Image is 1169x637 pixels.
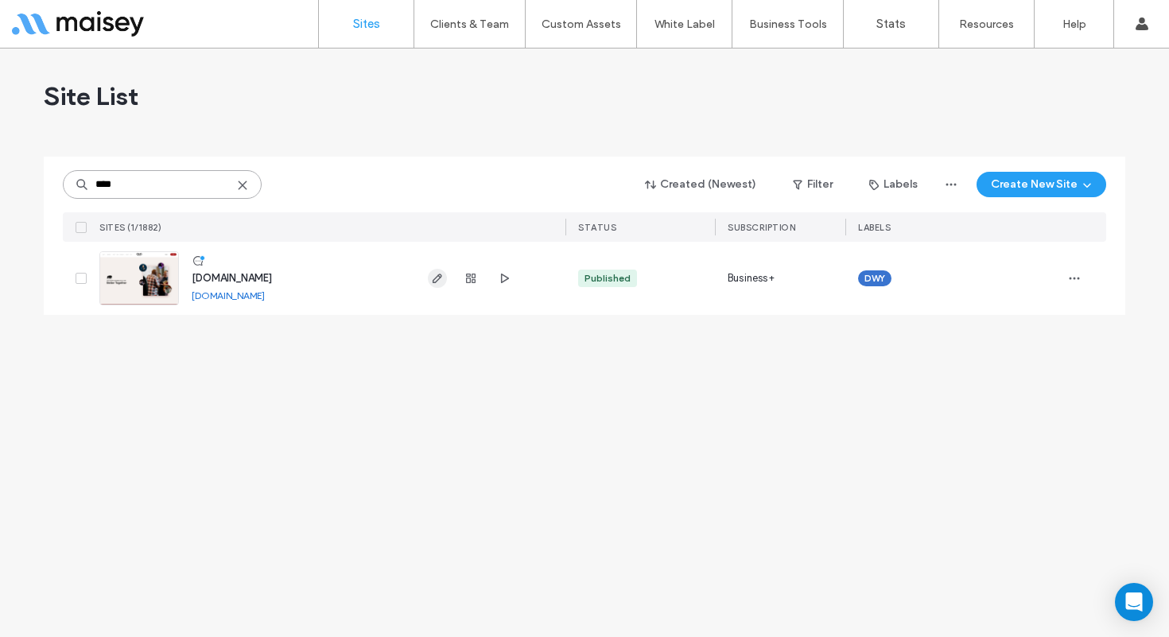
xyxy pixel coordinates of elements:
span: DWY [864,271,885,285]
span: LABELS [858,222,891,233]
button: Filter [777,172,849,197]
button: Create New Site [977,172,1106,197]
span: SUBSCRIPTION [728,222,795,233]
label: Stats [876,17,906,31]
label: Help [1062,17,1086,31]
span: Business+ [728,270,775,286]
span: STATUS [578,222,616,233]
label: Business Tools [749,17,827,31]
label: Sites [353,17,380,31]
label: Custom Assets [542,17,621,31]
span: Help [37,11,69,25]
div: Open Intercom Messenger [1115,583,1153,621]
span: SITES (1/1882) [99,222,161,233]
a: [DOMAIN_NAME] [192,272,272,284]
label: Clients & Team [430,17,509,31]
a: [DOMAIN_NAME] [192,289,265,301]
button: Created (Newest) [631,172,771,197]
div: Published [584,271,631,285]
span: Site List [44,80,138,112]
label: White Label [654,17,715,31]
button: Labels [855,172,932,197]
label: Resources [959,17,1014,31]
